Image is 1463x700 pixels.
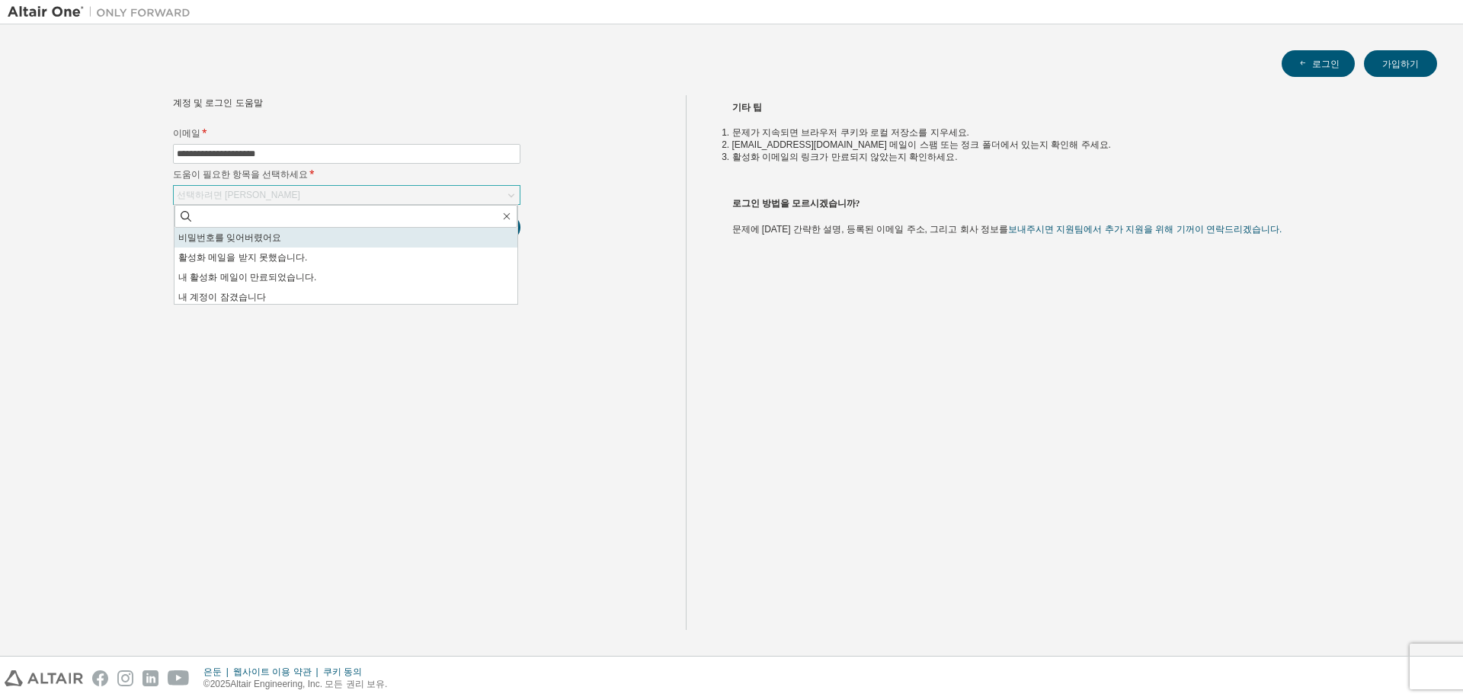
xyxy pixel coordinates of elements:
font: 도움이 필요한 항목을 선택하세요 [173,168,308,181]
font: 이메일 [173,126,200,139]
img: 알타이르 원 [8,5,198,20]
img: instagram.svg [117,670,133,686]
font: 문제가 지속되면 브라우저 쿠키와 로컬 저장소를 지우세요. [732,127,969,138]
font: 선택하려면 [PERSON_NAME] [177,190,300,200]
font: 비밀번호를 잊어버렸어요 [178,232,281,243]
font: 계정 및 로그인 도움말 [173,97,263,108]
font: Altair Engineering, Inc. 모든 권리 보유. [230,679,387,689]
img: youtube.svg [168,670,190,686]
img: facebook.svg [92,670,108,686]
font: 활성화 이메일의 링크가 만료되지 않았는지 확인하세요. [732,152,958,162]
font: © [203,679,210,689]
a: 보내주시면 지원팀에서 추가 지원을 위해 기꺼이 연락드리겠습니다. [1008,224,1282,235]
font: 문제에 [DATE] 간략한 설명, 등록된 이메일 주소, 그리고 회사 정보를 [732,224,1008,235]
font: 로그인 [1312,57,1340,70]
div: 선택하려면 [PERSON_NAME] [174,186,520,204]
font: 웹사이트 이용 약관 [233,666,312,677]
img: linkedin.svg [142,670,158,686]
font: 2025 [210,679,231,689]
font: [EMAIL_ADDRESS][DOMAIN_NAME] 메일이 스팸 또는 정크 폴더에서 있는지 확인해 주세요. [732,139,1111,150]
img: altair_logo.svg [5,670,83,686]
font: 쿠키 동의 [323,666,362,677]
font: 가입하기 [1382,57,1419,70]
font: 은둔 [203,666,222,677]
font: 로그인 방법을 모르시겠습니까? [732,198,860,209]
button: 가입하기 [1364,50,1437,77]
button: 로그인 [1282,50,1355,77]
font: 기타 팁 [732,102,762,113]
